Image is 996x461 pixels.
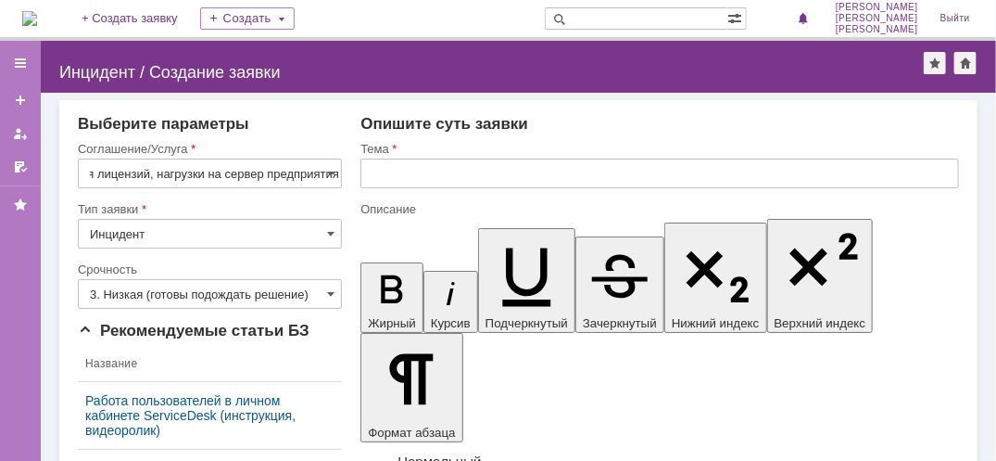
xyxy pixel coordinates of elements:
span: Выберите параметры [78,115,249,133]
span: [PERSON_NAME] [836,24,918,35]
span: Курсив [431,316,471,330]
div: Тема [360,143,955,155]
span: Опишите суть заявки [360,115,528,133]
span: Рекомендуемые статьи БЗ [78,322,309,339]
a: Мои заявки [6,119,35,148]
div: Соглашение/Услуга [78,143,338,155]
div: Тип заявки [78,203,338,215]
button: Курсив [423,271,478,333]
button: Верхний индекс [767,219,874,333]
div: Инцидент / Создание заявки [59,63,924,82]
th: Название [78,346,342,382]
a: Перейти на домашнюю страницу [22,11,37,26]
span: Зачеркнутый [583,316,657,330]
div: Сделать домашней страницей [954,52,977,74]
button: Жирный [360,263,423,333]
a: Работа пользователей в личном кабинете ServiceDesk (инструкция, видеоролик) [85,393,334,438]
span: Нижний индекс [672,316,760,330]
div: Описание [360,203,955,215]
span: Расширенный поиск [727,8,746,26]
button: Подчеркнутый [478,228,575,333]
button: Зачеркнутый [575,237,664,333]
span: [PERSON_NAME] [836,13,918,24]
div: Создать [200,7,295,30]
span: Формат абзаца [368,426,455,440]
span: [PERSON_NAME] [836,2,918,13]
div: Добавить в избранное [924,52,946,74]
button: Формат абзаца [360,333,462,442]
div: Срочность [78,263,338,275]
img: logo [22,11,37,26]
a: Создать заявку [6,85,35,115]
span: Верхний индекс [775,316,866,330]
a: Мои согласования [6,152,35,182]
button: Нижний индекс [664,223,767,333]
span: Подчеркнутый [485,316,568,330]
span: Жирный [368,316,416,330]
